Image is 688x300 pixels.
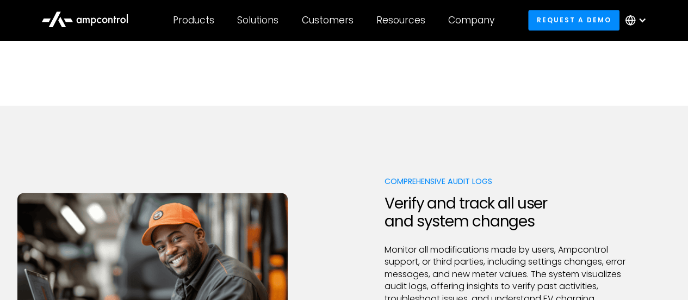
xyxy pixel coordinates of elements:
div: Company [448,14,494,26]
div: Resources [376,14,425,26]
div: Comprehensive Audit Logs [385,175,639,187]
a: Request a demo [528,10,619,30]
h2: Verify and track all user and system changes [385,194,639,231]
div: Customers [302,14,354,26]
div: Products [173,14,214,26]
div: Solutions [237,14,278,26]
